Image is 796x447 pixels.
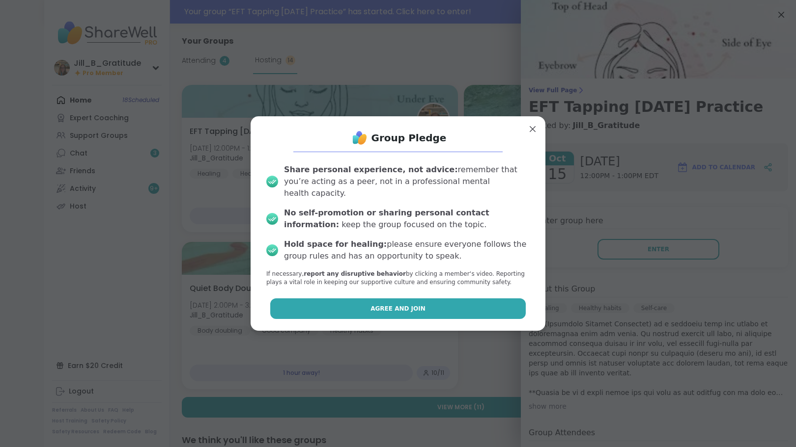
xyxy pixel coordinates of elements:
div: keep the group focused on the topic. [284,207,530,231]
b: Hold space for healing: [284,239,387,249]
div: remember that you’re acting as a peer, not in a professional mental health capacity. [284,164,530,199]
b: Share personal experience, not advice: [284,165,458,174]
p: If necessary, by clicking a member‘s video. Reporting plays a vital role in keeping our supportiv... [266,270,530,287]
img: ShareWell Logo [350,128,370,148]
div: please ensure everyone follows the group rules and has an opportunity to speak. [284,238,530,262]
b: report any disruptive behavior [304,270,406,277]
b: No self-promotion or sharing personal contact information: [284,208,489,229]
button: Agree and Join [270,298,526,319]
span: Agree and Join [370,304,426,313]
h1: Group Pledge [371,131,447,145]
